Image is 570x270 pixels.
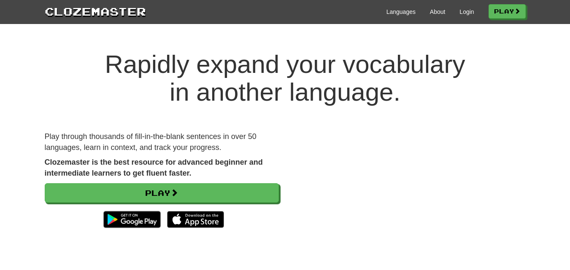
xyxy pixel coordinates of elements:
a: Languages [386,8,416,16]
a: Login [459,8,474,16]
a: Play [489,4,526,19]
a: About [430,8,446,16]
strong: Clozemaster is the best resource for advanced beginner and intermediate learners to get fluent fa... [45,158,263,177]
p: Play through thousands of fill-in-the-blank sentences in over 50 languages, learn in context, and... [45,131,279,153]
a: Clozemaster [45,3,146,19]
img: Get it on Google Play [99,207,165,232]
a: Play [45,183,279,203]
img: Download_on_the_App_Store_Badge_US-UK_135x40-25178aeef6eb6b83b96f5f2d004eda3bffbb37122de64afbaef7... [167,211,224,228]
